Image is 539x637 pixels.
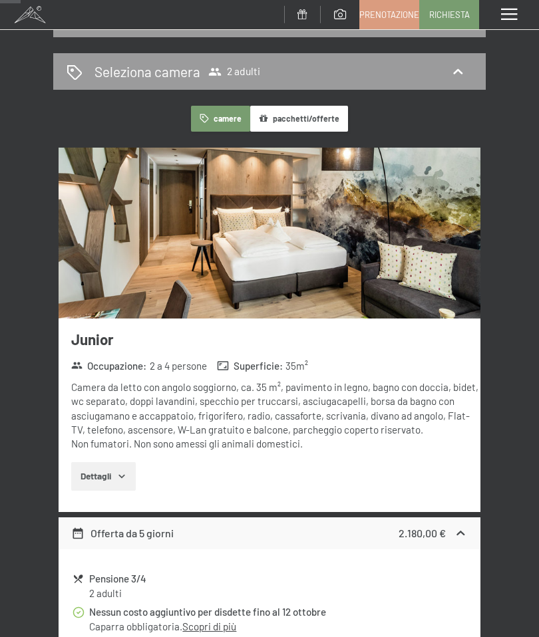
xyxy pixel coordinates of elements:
span: 2 a 4 persone [150,359,207,373]
button: camere [191,106,250,132]
div: Nessun costo aggiuntivo per disdette fino al 12 ottobre [89,604,466,620]
span: Prenotazione [359,9,419,21]
strong: Superficie : [217,359,283,373]
h2: Seleziona camera [94,62,200,81]
strong: Occupazione : [71,359,147,373]
span: Richiesta [429,9,470,21]
strong: 2.180,00 € [399,527,446,539]
span: 2 adulti [208,65,260,78]
span: 35 m² [285,359,308,373]
div: Offerta da 5 giorni [71,525,174,541]
div: 2 adulti [89,586,466,600]
button: Dettagli [71,462,136,491]
button: pacchetti/offerte [250,106,348,132]
img: mss_renderimg.php [59,148,480,318]
a: Scopri di più [182,620,236,632]
div: Camera da letto con angolo soggiorno, ca. 35 m², pavimento in legno, bagno con doccia, bidet, wc ... [71,380,480,451]
div: Pensione 3/4 [89,571,466,586]
a: Richiesta [420,1,478,29]
h3: Junior [71,329,480,350]
div: Offerta da 5 giorni2.180,00 € [59,517,480,549]
div: Caparra obbligatoria. [89,620,466,634]
a: Prenotazione [360,1,419,29]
